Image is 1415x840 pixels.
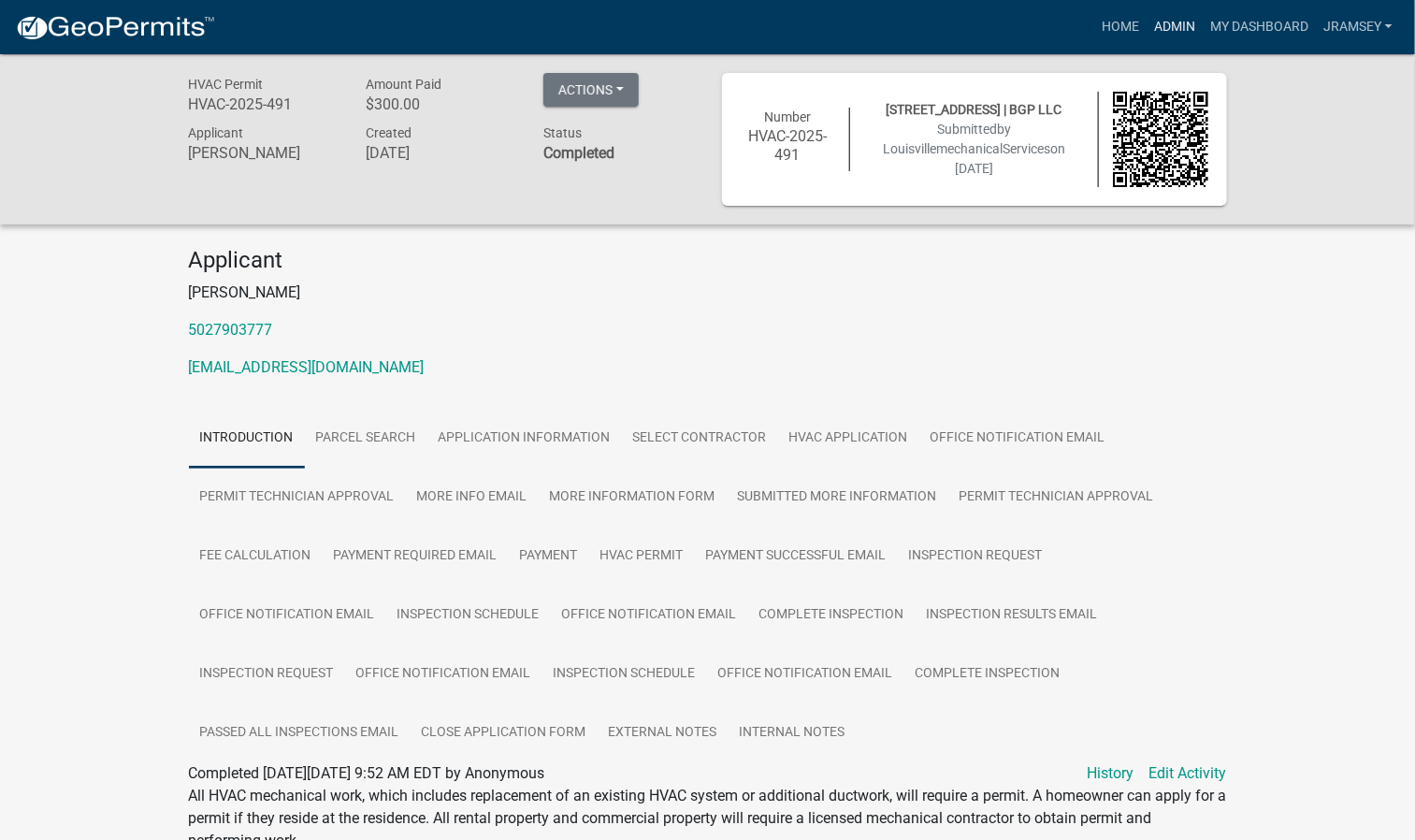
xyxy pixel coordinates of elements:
a: HVAC Application [778,409,919,469]
a: Introduction [189,409,305,469]
a: Select contractor [622,409,778,469]
span: Submitted on [DATE] [883,122,1065,176]
a: Admin [1147,9,1203,45]
a: Inspection Request [898,527,1054,587]
a: History [1088,762,1134,785]
a: Office Notification Email [551,586,748,645]
a: jramsey [1316,9,1400,45]
span: Status [543,125,582,140]
span: Number [764,109,811,124]
p: [PERSON_NAME] [189,282,1227,304]
a: Complete Inspection [748,586,916,645]
a: Office Notification Email [345,644,542,704]
a: Inspection Schedule [386,586,551,645]
a: Passed All Inspections Email [189,703,411,763]
a: Fee Calculation [189,527,323,587]
a: More Info Email [406,468,539,528]
img: QR code [1113,92,1208,187]
a: [EMAIL_ADDRESS][DOMAIN_NAME] [189,358,425,376]
span: Amount Paid [366,77,441,92]
h6: HVAC-2025-491 [189,95,339,113]
h6: HVAC-2025-491 [741,127,836,163]
span: Created [366,125,412,140]
a: Permit Technician Approval [948,468,1165,528]
h6: $300.00 [366,95,515,113]
a: Submitted More Information [727,468,948,528]
a: My Dashboard [1203,9,1316,45]
a: Office Notification Email [189,586,386,645]
a: Home [1094,9,1147,45]
h4: Applicant [189,247,1227,274]
span: Applicant [189,125,244,140]
a: Office Notification Email [919,409,1117,469]
span: Completed [DATE][DATE] 9:52 AM EDT by Anonymous [189,764,545,782]
a: Inspection Schedule [542,644,707,704]
a: Payment Successful Email [695,527,898,587]
a: More Information Form [539,468,727,528]
a: Edit Activity [1149,762,1227,785]
a: External Notes [598,703,729,763]
a: Inspection Request [189,644,345,704]
a: Internal Notes [729,703,857,763]
a: Application Information [427,409,622,469]
h6: [DATE] [366,144,515,162]
a: Payment [509,527,589,587]
a: Complete Inspection [904,644,1072,704]
span: HVAC Permit [189,77,264,92]
a: Inspection Results Email [916,586,1109,645]
a: Payment Required Email [323,527,509,587]
a: Close Application Form [411,703,598,763]
a: Parcel search [305,409,427,469]
span: [STREET_ADDRESS] | BGP LLC [887,102,1062,117]
a: 5027903777 [189,321,273,339]
a: HVAC Permit [589,527,695,587]
a: Permit Technician Approval [189,468,406,528]
strong: Completed [543,144,614,162]
a: Office Notification Email [707,644,904,704]
h6: [PERSON_NAME] [189,144,339,162]
button: Actions [543,73,639,107]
